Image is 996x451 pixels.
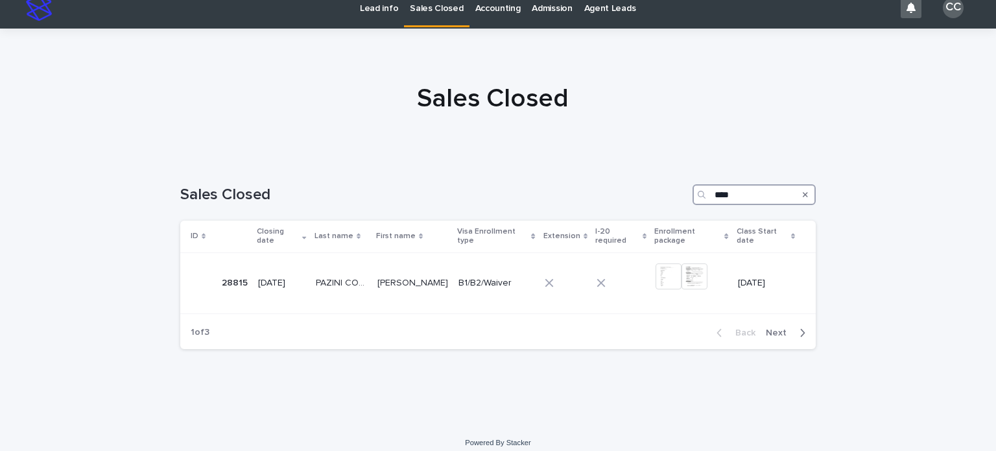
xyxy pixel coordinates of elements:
p: PAZINI COLLA [316,275,370,289]
p: I-20 required [595,225,639,249]
p: 28815 [222,275,250,289]
span: Next [766,328,794,337]
p: 1 of 3 [180,317,220,348]
input: Search [693,184,816,205]
p: First name [376,229,416,243]
p: Enrollment package [654,225,721,249]
p: [PERSON_NAME] [377,275,451,289]
h1: Sales Closed [180,186,687,204]
p: [DATE] [258,278,305,289]
p: ID [191,229,198,243]
tr: 2881528815 [DATE]PAZINI COLLAPAZINI COLLA [PERSON_NAME][PERSON_NAME] B1/B2/Waiver[DATE] [180,252,816,313]
button: Back [706,327,761,339]
p: Class Start date [737,225,788,249]
p: B1/B2/Waiver [458,278,530,289]
a: Powered By Stacker [465,439,530,446]
p: Visa Enrollment type [457,225,528,249]
p: Closing date [257,225,299,249]
p: Last name [314,229,353,243]
h1: Sales Closed [175,83,811,114]
p: [DATE] [738,278,795,289]
span: Back [728,328,755,337]
button: Next [761,327,816,339]
p: Extension [543,229,580,243]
